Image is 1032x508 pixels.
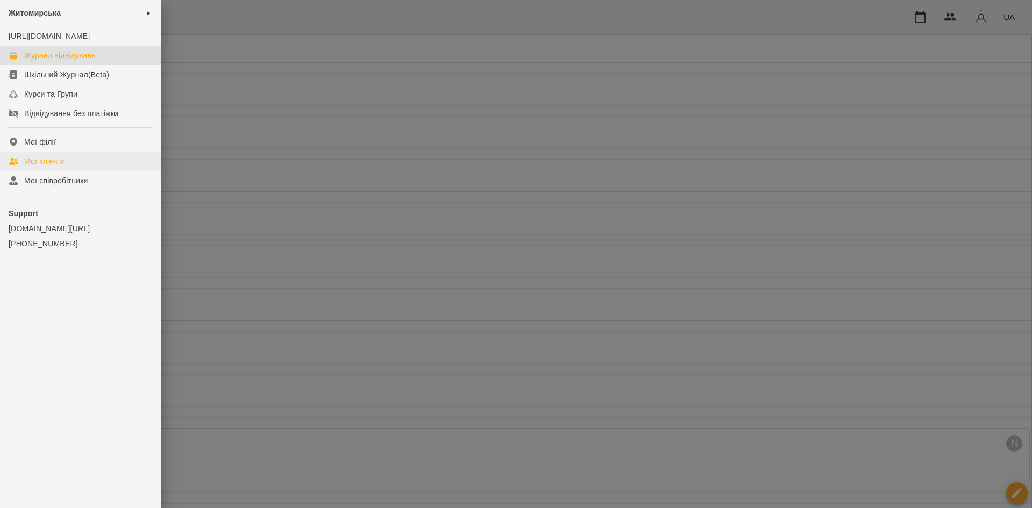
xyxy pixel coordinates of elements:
[24,69,109,80] div: Шкільний Журнал(Beta)
[24,137,56,147] div: Мої філії
[9,223,152,234] a: [DOMAIN_NAME][URL]
[24,156,65,167] div: Мої клієнти
[146,9,152,17] span: ►
[9,238,152,249] a: [PHONE_NUMBER]
[9,9,61,17] span: Житомирська
[24,108,118,119] div: Відвідування без платіжки
[24,50,96,61] div: Журнал відвідувань
[9,208,152,219] p: Support
[9,32,90,40] a: [URL][DOMAIN_NAME]
[24,89,77,99] div: Курси та Групи
[24,175,88,186] div: Мої співробітники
